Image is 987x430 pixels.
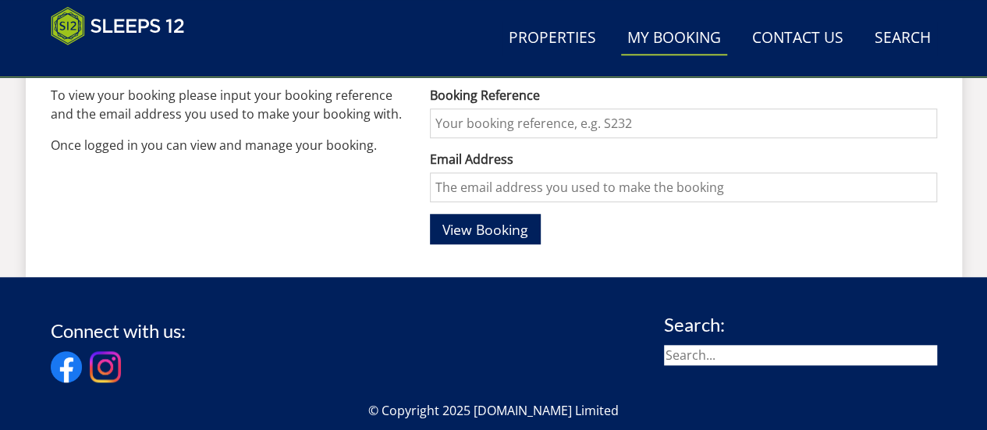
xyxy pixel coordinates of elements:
a: Contact Us [746,21,850,56]
label: Booking Reference [430,86,936,105]
label: Email Address [430,150,936,169]
p: Once logged in you can view and manage your booking. [51,136,406,155]
a: Search [868,21,937,56]
h3: Connect with us: [51,321,186,341]
input: The email address you used to make the booking [430,172,936,202]
button: View Booking [430,214,541,244]
a: Properties [502,21,602,56]
img: Instagram [90,351,121,382]
p: To view your booking please input your booking reference and the email address you used to make y... [51,86,406,123]
input: Search... [664,345,937,365]
img: Facebook [51,351,82,382]
p: © Copyright 2025 [DOMAIN_NAME] Limited [51,401,937,420]
h3: Search: [664,315,937,335]
input: Your booking reference, e.g. S232 [430,108,936,138]
span: View Booking [442,220,528,239]
img: Sleeps 12 [51,6,185,45]
a: My Booking [621,21,727,56]
iframe: Customer reviews powered by Trustpilot [43,55,207,68]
